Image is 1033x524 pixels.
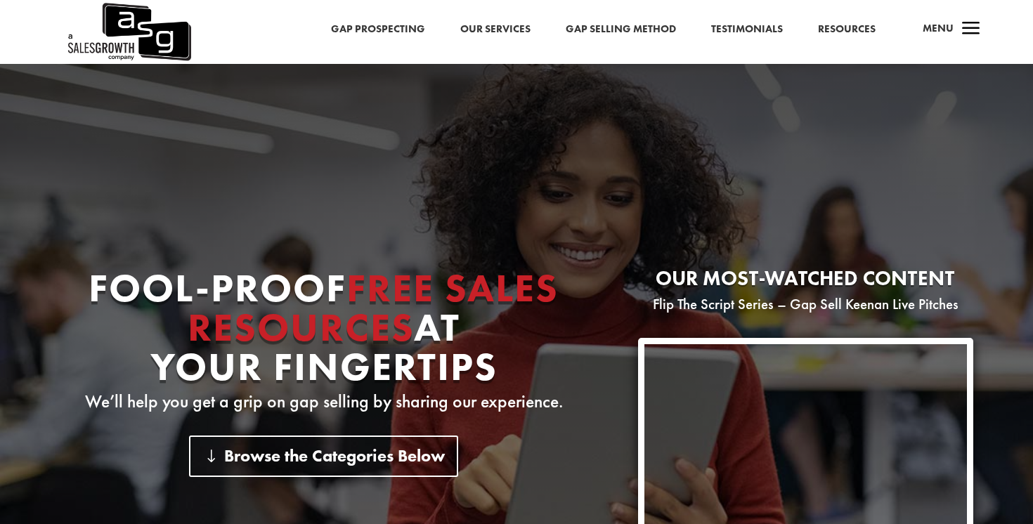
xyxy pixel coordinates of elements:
a: Browse the Categories Below [189,435,458,477]
h2: Our most-watched content [638,268,973,296]
p: We’ll help you get a grip on gap selling by sharing our experience. [60,393,587,410]
span: Free Sales Resources [188,263,559,353]
a: Gap Prospecting [331,20,425,39]
a: Our Services [460,20,531,39]
a: Gap Selling Method [566,20,676,39]
a: Testimonials [711,20,783,39]
h1: Fool-proof At Your Fingertips [60,268,587,393]
span: a [957,15,985,44]
span: Menu [923,21,954,35]
a: Resources [818,20,876,39]
p: Flip The Script Series – Gap Sell Keenan Live Pitches [638,296,973,313]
